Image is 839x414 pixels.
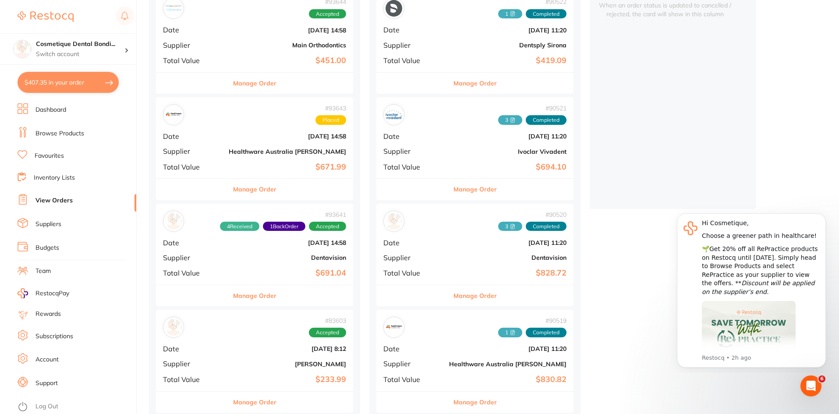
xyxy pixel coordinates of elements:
[163,360,222,368] span: Supplier
[18,400,134,414] button: Log Out
[449,375,566,384] b: $830.82
[36,50,124,59] p: Switch account
[498,328,522,337] span: Received
[526,222,566,231] span: Completed
[35,267,51,276] a: Team
[233,73,276,94] button: Manage Order
[229,148,346,155] b: Healthware Australia [PERSON_NAME]
[163,375,222,383] span: Total Value
[18,288,28,298] img: RestocqPay
[498,211,566,218] span: # 90520
[229,361,346,368] b: [PERSON_NAME]
[449,345,566,352] b: [DATE] 11:20
[383,163,442,171] span: Total Value
[383,360,442,368] span: Supplier
[163,163,222,171] span: Total Value
[163,57,222,64] span: Total Value
[526,328,566,337] span: Completed
[449,56,566,65] b: $419.09
[498,317,566,324] span: # 90519
[498,105,566,112] span: # 90521
[163,147,222,155] span: Supplier
[220,222,259,231] span: Received
[664,205,839,373] iframe: Intercom notifications message
[449,148,566,155] b: Ivoclar Vivadent
[383,269,442,277] span: Total Value
[818,375,825,382] span: 6
[18,288,69,298] a: RestocqPay
[383,26,442,34] span: Date
[156,204,353,307] div: Dentavision#936414Received1BackOrderAcceptedDate[DATE] 14:58SupplierDentavisionTotal Value$691.04...
[309,317,346,324] span: # 83603
[386,106,402,123] img: Ivoclar Vivadent
[263,222,305,231] span: Back orders
[383,57,442,64] span: Total Value
[229,133,346,140] b: [DATE] 14:58
[165,106,182,123] img: Healthware Australia Ridley
[449,133,566,140] b: [DATE] 11:20
[35,220,61,229] a: Suppliers
[35,129,84,138] a: Browse Products
[309,222,346,231] span: Accepted
[383,147,442,155] span: Supplier
[383,345,442,353] span: Date
[453,179,497,200] button: Manage Order
[14,40,31,58] img: Cosmetique Dental Bondi Junction
[35,379,58,388] a: Support
[309,328,346,337] span: Accepted
[163,254,222,262] span: Supplier
[163,345,222,353] span: Date
[35,402,58,411] a: Log Out
[498,9,522,19] span: Received
[498,222,522,231] span: Received
[383,375,442,383] span: Total Value
[34,173,75,182] a: Inventory Lists
[163,269,222,277] span: Total Value
[35,196,73,205] a: View Orders
[229,375,346,384] b: $233.99
[229,269,346,278] b: $691.04
[156,310,353,413] div: Henry Schein Halas#83603AcceptedDate[DATE] 8:12Supplier[PERSON_NAME]Total Value$233.99Manage Order
[35,332,73,341] a: Subscriptions
[449,163,566,172] b: $694.10
[233,285,276,306] button: Manage Order
[163,132,222,140] span: Date
[35,244,59,252] a: Budgets
[800,375,821,396] iframe: Intercom live chat
[229,345,346,352] b: [DATE] 8:12
[449,27,566,34] b: [DATE] 11:20
[35,289,69,298] span: RestocqPay
[383,41,442,49] span: Supplier
[453,392,497,413] button: Manage Order
[220,211,346,218] span: # 93641
[315,115,346,125] span: Placed
[453,73,497,94] button: Manage Order
[453,285,497,306] button: Manage Order
[36,40,124,49] h4: Cosmetique Dental Bondi Junction
[156,97,353,200] div: Healthware Australia Ridley#93643PlacedDate[DATE] 14:58SupplierHealthware Australia [PERSON_NAME]...
[163,26,222,34] span: Date
[315,105,346,112] span: # 93643
[449,254,566,261] b: Dentavision
[526,9,566,19] span: Completed
[165,319,182,336] img: Henry Schein Halas
[35,152,64,160] a: Favourites
[449,42,566,49] b: Dentsply Sirona
[163,41,222,49] span: Supplier
[386,213,402,230] img: Dentavision
[449,361,566,368] b: Healthware Australia [PERSON_NAME]
[18,72,119,93] button: $407.35 in your order
[383,132,442,140] span: Date
[35,310,61,318] a: Rewards
[498,115,522,125] span: Received
[229,27,346,34] b: [DATE] 14:58
[35,355,59,364] a: Account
